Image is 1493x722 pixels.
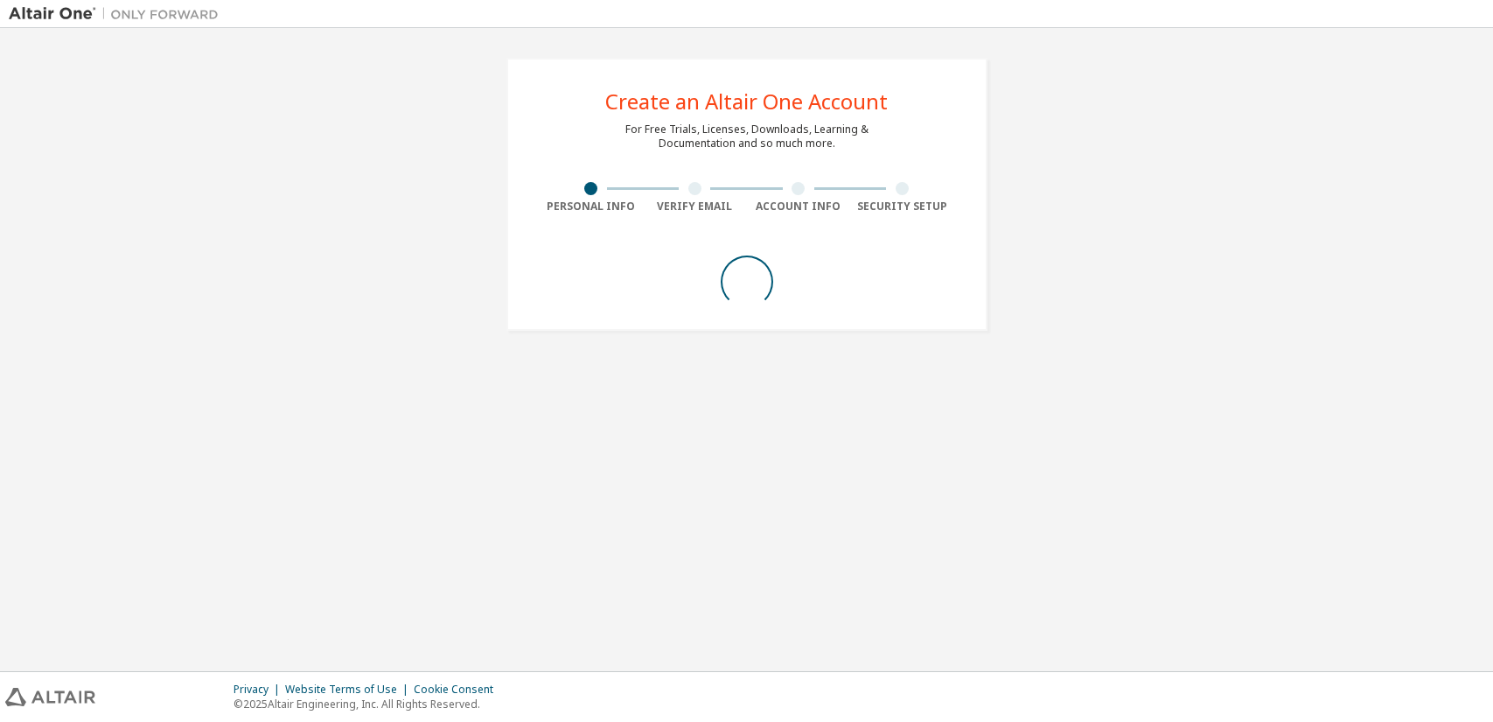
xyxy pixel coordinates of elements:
[625,123,869,151] div: For Free Trials, Licenses, Downloads, Learning & Documentation and so much more.
[540,200,644,214] div: Personal Info
[9,5,227,23] img: Altair One
[5,688,95,706] img: altair_logo.svg
[850,200,954,214] div: Security Setup
[414,683,504,697] div: Cookie Consent
[643,200,747,214] div: Verify Email
[234,697,504,711] p: © 2025 Altair Engineering, Inc. All Rights Reserved.
[234,683,285,697] div: Privacy
[285,683,414,697] div: Website Terms of Use
[605,91,888,112] div: Create an Altair One Account
[747,200,851,214] div: Account Info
